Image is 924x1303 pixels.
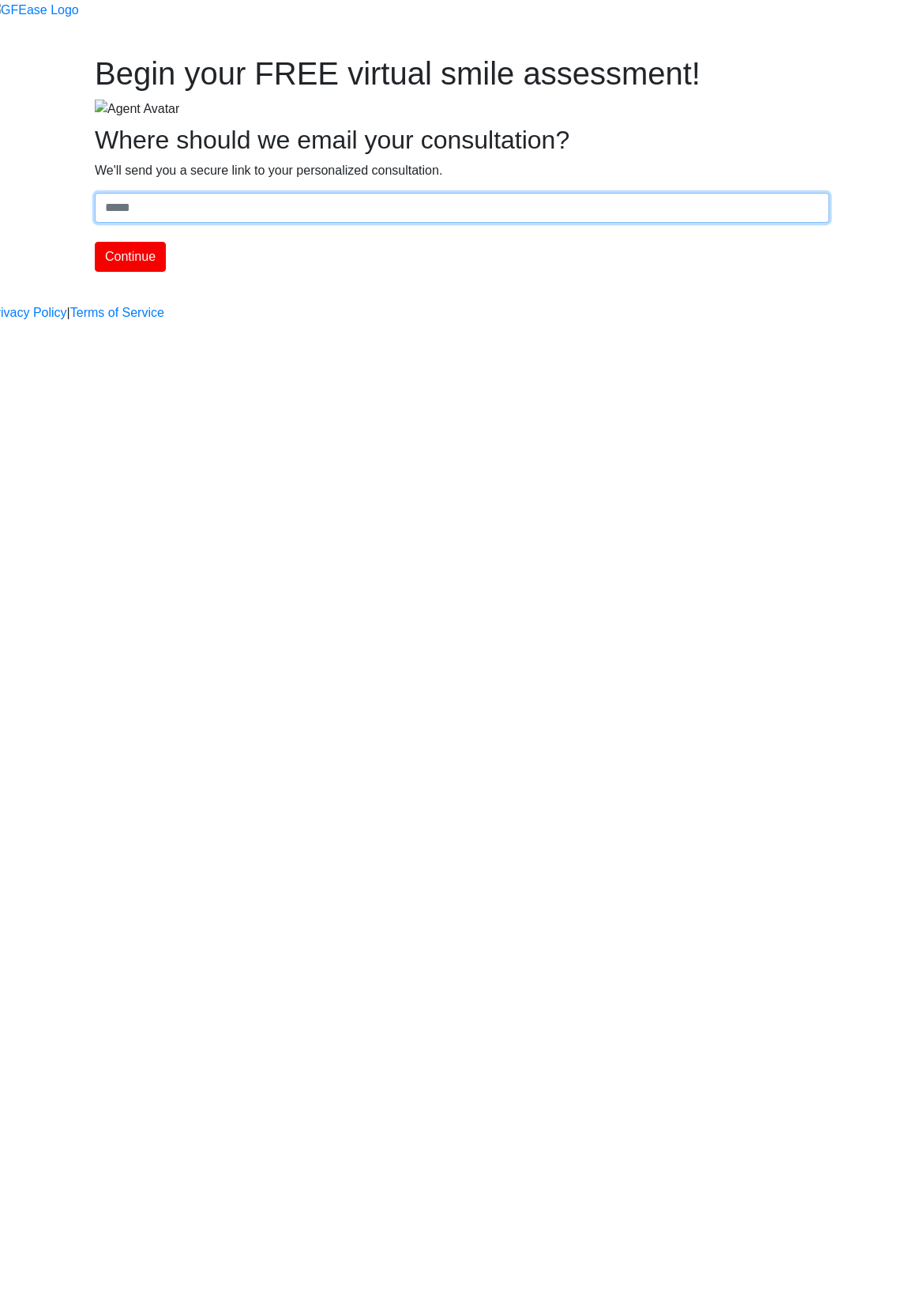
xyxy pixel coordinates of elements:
img: Agent Avatar [95,100,179,119]
a: Terms of Service [70,303,164,322]
a: | [67,303,70,322]
button: Continue [95,242,166,272]
h2: Where should we email your consultation? [95,125,829,155]
h1: Begin your FREE virtual smile assessment! [95,55,829,92]
p: We'll send you a secure link to your personalized consultation. [95,161,829,180]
